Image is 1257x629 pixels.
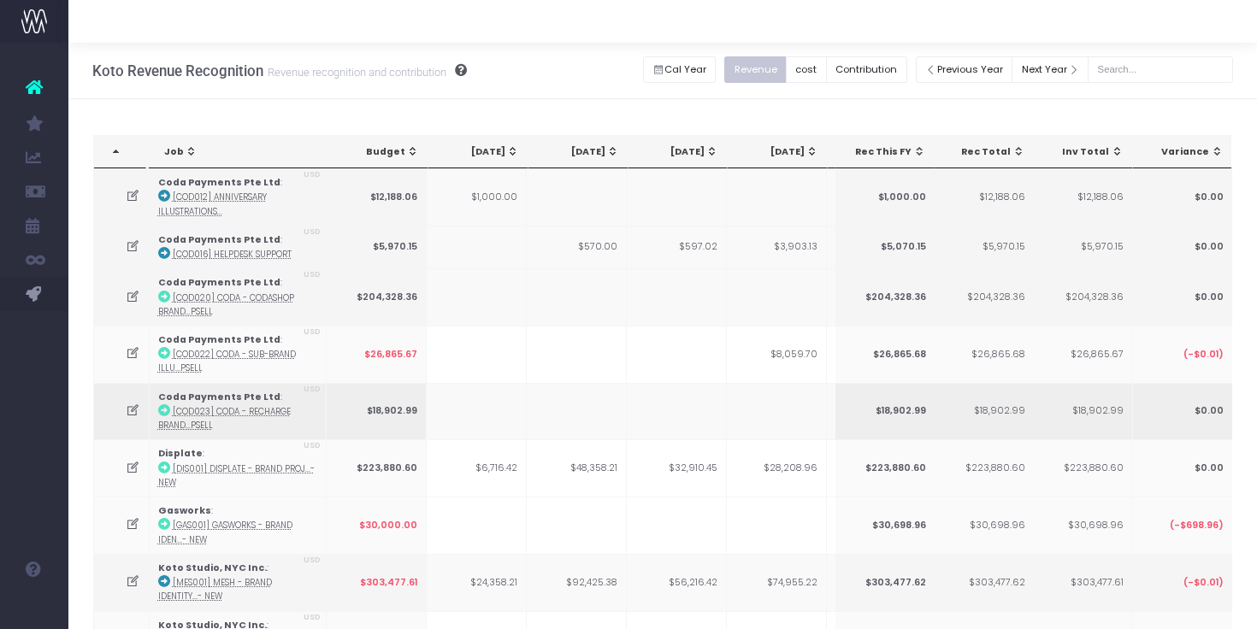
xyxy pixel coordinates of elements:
[950,145,1025,159] div: Rec Total
[158,406,291,431] abbr: [COD023] Coda - Recharge Brand Architecture - Brand - Upsell
[1012,56,1089,83] button: Next Year
[1132,168,1232,226] td: $0.00
[544,145,619,159] div: [DATE]
[1132,383,1232,440] td: $0.00
[1148,145,1223,159] div: Variance
[835,383,935,440] td: $18,902.99
[158,191,267,216] abbr: [COD012] Anniversary Illustrations
[835,326,935,383] td: $26,865.68
[158,561,267,574] strong: Koto Studio, NYC Inc.
[304,269,321,281] span: USD
[304,440,321,452] span: USD
[727,226,827,268] td: $3,903.13
[1033,136,1133,168] th: Inv Total: activate to sort column ascending
[94,136,146,168] th: : activate to sort column descending
[158,349,296,373] abbr: [COD022] Coda - Sub-Brand Illustrations - Brand - Upsell
[150,268,327,326] td: :
[728,136,828,168] th: Jul 25: activate to sort column ascending
[786,56,827,83] button: cost
[304,226,321,238] span: USD
[826,56,907,83] button: Contribution
[527,226,627,268] td: $570.00
[327,439,427,497] td: $223,880.60
[150,326,327,383] td: :
[643,56,717,83] button: Cal Year
[727,326,827,383] td: $8,059.70
[344,145,419,159] div: Budget
[444,145,519,159] div: [DATE]
[827,326,927,383] td: $8,059.98
[1032,439,1132,497] td: $223,880.60
[158,504,211,517] strong: Gasworks
[835,168,935,226] td: $1,000.00
[627,439,727,497] td: $32,910.45
[1032,226,1132,268] td: $5,970.15
[304,326,321,338] span: USD
[150,439,327,497] td: :
[1183,576,1223,590] span: (-$0.01)
[158,577,272,602] abbr: [MES001] Mesh - Brand Identity - Brand - New
[1132,268,1232,326] td: $0.00
[934,554,1034,611] td: $303,477.62
[327,383,427,440] td: $18,902.99
[828,136,928,168] th: Aug 25: activate to sort column ascending
[628,136,729,168] th: Jun 25: activate to sort column ascending
[149,136,331,168] th: Job: activate to sort column ascending
[150,168,327,226] td: :
[158,520,292,544] abbr: [GAS001] Gasworks - Brand Identity - Brand - New
[158,176,280,189] strong: Coda Payments Pte Ltd
[1048,145,1124,159] div: Inv Total
[158,292,294,317] abbr: [COD020] Coda - Codashop Brand - Brand - Upsell
[150,497,327,554] td: :
[527,554,627,611] td: $92,425.38
[1132,136,1232,168] th: Variance: activate to sort column ascending
[173,249,292,260] abbr: [COD016] Helpdesk Support
[158,391,280,403] strong: Coda Payments Pte Ltd
[934,497,1034,554] td: $30,698.96
[158,447,203,460] strong: Displate
[1132,439,1232,497] td: $0.00
[327,326,427,383] td: $26,865.67
[934,439,1034,497] td: $223,880.60
[835,268,935,326] td: $204,328.36
[158,276,280,289] strong: Coda Payments Pte Ltd
[916,56,1013,83] button: Previous Year
[327,554,427,611] td: $303,477.61
[1169,519,1223,532] span: (-$698.96)
[150,383,327,440] td: :
[935,136,1035,168] th: Rec Total: activate to sort column ascending
[304,169,321,181] span: USD
[21,595,47,620] img: images/default_profile_image.png
[934,383,1034,440] td: $18,902.99
[934,326,1034,383] td: $26,865.68
[158,233,280,246] strong: Coda Payments Pte Ltd
[428,136,528,168] th: Apr 25: activate to sort column ascending
[1032,268,1132,326] td: $204,328.36
[1032,383,1132,440] td: $18,902.99
[835,497,935,554] td: $30,698.96
[827,554,927,611] td: $44,418.39
[304,555,321,567] span: USD
[528,136,628,168] th: May 25: activate to sort column ascending
[934,268,1034,326] td: $204,328.36
[158,333,280,346] strong: Coda Payments Pte Ltd
[327,226,427,268] td: $5,970.15
[327,268,427,326] td: $204,328.36
[934,226,1034,268] td: $5,970.15
[427,168,527,226] td: $1,000.00
[835,136,935,168] th: Rec This FY: activate to sort column ascending
[1032,497,1132,554] td: $30,698.96
[827,268,927,326] td: $5,328.36
[1183,348,1223,362] span: (-$0.01)
[304,384,321,396] span: USD
[835,439,935,497] td: $223,880.60
[304,612,321,624] span: USD
[1132,226,1232,268] td: $0.00
[328,136,428,168] th: Budget: activate to sort column ascending
[158,463,315,488] abbr: [DIS001] Displate - Brand Project - Brand - New
[835,554,935,611] td: $303,477.62
[743,145,818,159] div: [DATE]
[327,168,427,226] td: $12,188.06
[644,145,719,159] div: [DATE]
[827,439,927,497] td: $102,507.48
